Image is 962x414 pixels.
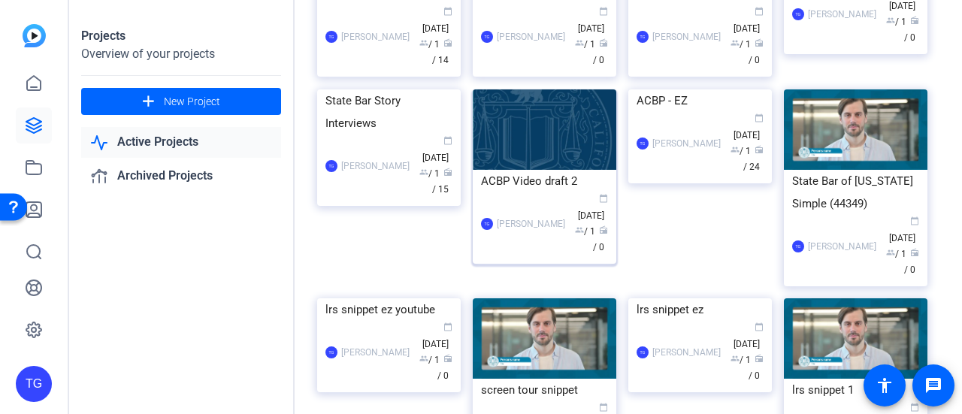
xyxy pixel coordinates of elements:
span: calendar_today [443,322,452,331]
span: calendar_today [443,7,452,16]
span: calendar_today [755,7,764,16]
span: radio [755,38,764,47]
span: radio [755,354,764,363]
div: TG [481,218,493,230]
span: [DATE] [889,217,919,243]
div: [PERSON_NAME] [808,7,876,22]
span: radio [910,16,919,25]
div: lrs snippet ez youtube [325,298,452,321]
div: lrs snippet ez [637,298,764,321]
a: Active Projects [81,127,281,158]
mat-icon: accessibility [876,376,894,394]
span: / 0 [593,226,608,252]
div: [PERSON_NAME] [652,345,721,360]
span: radio [755,145,764,154]
span: / 1 [575,226,595,237]
span: / 1 [419,355,440,365]
div: [PERSON_NAME] [652,29,721,44]
span: group [886,248,895,257]
span: / 24 [743,146,764,172]
span: / 1 [731,39,751,50]
span: [DATE] [734,114,764,141]
span: calendar_today [910,216,919,225]
div: TG [637,31,649,43]
span: / 0 [904,17,919,43]
mat-icon: add [139,92,158,111]
span: calendar_today [755,322,764,331]
span: calendar_today [910,403,919,412]
span: group [575,38,584,47]
span: group [731,354,740,363]
div: TG [481,31,493,43]
img: blue-gradient.svg [23,24,46,47]
span: group [731,145,740,154]
span: / 1 [731,355,751,365]
div: [PERSON_NAME] [341,159,410,174]
div: [PERSON_NAME] [341,345,410,360]
div: ACBP - EZ [637,89,764,112]
div: [PERSON_NAME] [652,136,721,151]
span: / 0 [749,39,764,65]
span: group [419,38,428,47]
span: [DATE] [422,137,452,163]
span: / 0 [437,355,452,381]
div: [PERSON_NAME] [497,29,565,44]
div: [PERSON_NAME] [341,29,410,44]
span: calendar_today [599,7,608,16]
span: group [419,168,428,177]
span: / 0 [593,39,608,65]
div: TG [325,31,337,43]
div: Overview of your projects [81,45,281,63]
div: TG [325,160,337,172]
span: / 0 [904,249,919,275]
button: New Project [81,88,281,115]
span: radio [599,38,608,47]
span: radio [443,38,452,47]
div: [PERSON_NAME] [808,239,876,254]
span: / 1 [731,146,751,156]
span: radio [910,248,919,257]
div: State Bar of [US_STATE] Simple (44349) [792,170,919,215]
span: / 1 [886,249,906,259]
span: group [731,38,740,47]
span: group [886,16,895,25]
span: radio [443,168,452,177]
div: ACBP Video draft 2 [481,170,608,192]
span: calendar_today [599,403,608,412]
div: TG [325,346,337,358]
a: Archived Projects [81,161,281,192]
div: TG [792,8,804,20]
span: [DATE] [578,195,608,221]
div: lrs snippet 1 [792,379,919,401]
span: group [575,225,584,234]
span: / 1 [419,168,440,179]
span: / 1 [419,39,440,50]
div: TG [792,240,804,252]
span: / 1 [886,17,906,27]
span: / 0 [749,355,764,381]
div: screen tour snippet [481,379,608,401]
div: TG [637,137,649,150]
div: TG [637,346,649,358]
span: / 15 [432,168,452,195]
div: [PERSON_NAME] [497,216,565,231]
span: calendar_today [443,136,452,145]
span: calendar_today [599,194,608,203]
span: radio [443,354,452,363]
span: radio [599,225,608,234]
mat-icon: message [924,376,942,394]
div: TG [16,366,52,402]
div: Projects [81,27,281,45]
span: / 1 [575,39,595,50]
span: New Project [164,94,220,110]
span: calendar_today [755,113,764,122]
span: group [419,354,428,363]
div: State Bar Story Interviews [325,89,452,134]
